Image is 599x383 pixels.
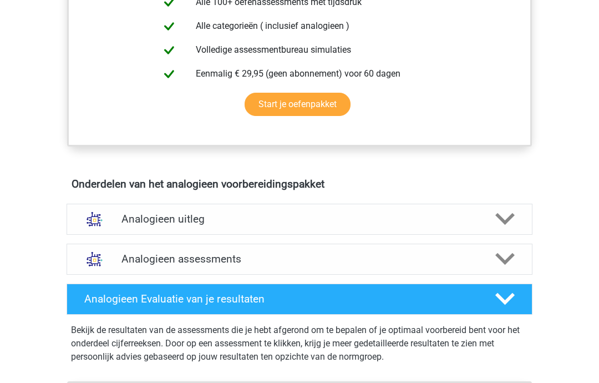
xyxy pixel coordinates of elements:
[84,293,478,305] h4: Analogieen Evaluatie van je resultaten
[80,205,109,233] img: analogieen uitleg
[80,245,109,273] img: analogieen assessments
[62,284,537,315] a: Analogieen Evaluatie van je resultaten
[121,253,478,265] h4: Analogieen assessments
[71,324,528,364] p: Bekijk de resultaten van de assessments die je hebt afgerond om te bepalen of je optimaal voorber...
[121,213,478,225] h4: Analogieen uitleg
[245,93,351,116] a: Start je oefenpakket
[62,204,537,235] a: uitleg Analogieen uitleg
[62,244,537,275] a: assessments Analogieen assessments
[72,178,527,190] h4: Onderdelen van het analogieen voorbereidingspakket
